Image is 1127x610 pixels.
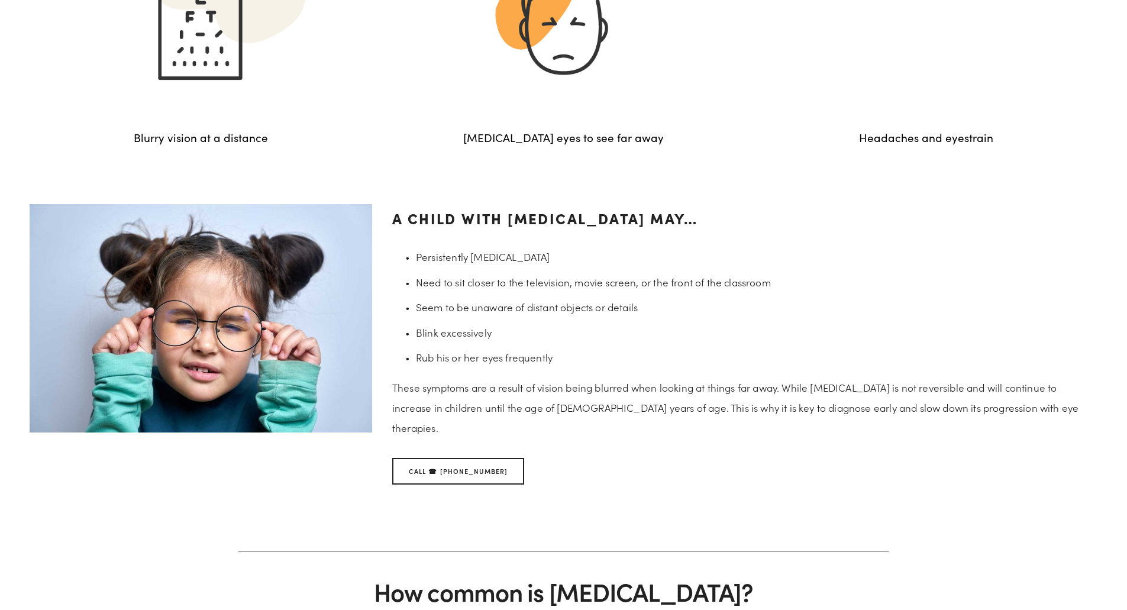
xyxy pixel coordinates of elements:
p: Blurry vision at a distance [134,130,268,145]
h2: How common is [MEDICAL_DATA]? [238,577,889,606]
p: Rub his or her eyes frequently [416,347,1097,367]
p: [MEDICAL_DATA] eyes to see far away [463,130,664,145]
p: Headaches and eyestrain [859,130,993,145]
p: Blink excessively [416,322,1097,343]
p: Seem to be unaware of distant objects or details [416,297,1097,317]
a: Call ☎ [PHONE_NUMBER] [392,458,524,485]
p: Need to sit closer to the television, movie screen, or the front of the classroom [416,272,1097,292]
h3: A child with [MEDICAL_DATA] may… [392,204,1097,233]
p: Persistently [MEDICAL_DATA] [416,247,1097,267]
p: These symptoms are a result of vision being blurred when looking at things far away. While [MEDIC... [392,377,1097,438]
